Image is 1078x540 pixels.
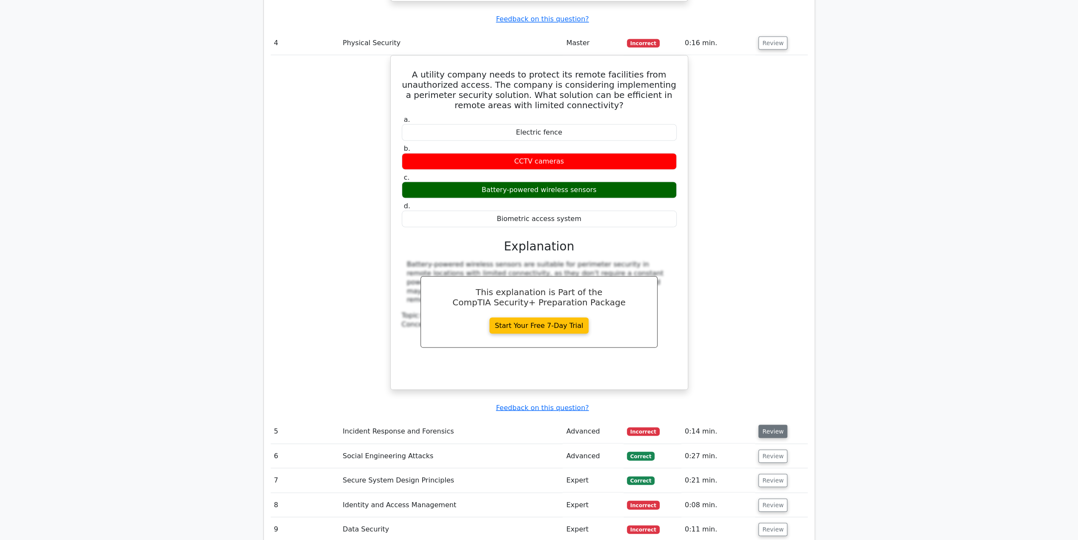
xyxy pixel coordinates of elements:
td: Secure System Design Principles [339,468,563,492]
button: Review [758,425,787,438]
td: 0:16 min. [681,31,755,55]
span: c. [404,173,410,181]
td: 0:08 min. [681,493,755,517]
td: 0:27 min. [681,444,755,468]
div: Electric fence [402,124,677,141]
span: Correct [627,476,655,485]
td: Expert [563,468,623,492]
a: Feedback on this question? [496,15,589,23]
div: Battery-powered wireless sensors are suitable for perimeter security in remote locations with lim... [407,260,672,304]
div: Topic: [402,311,677,320]
button: Review [758,474,787,487]
td: 6 [271,444,340,468]
td: Social Engineering Attacks [339,444,563,468]
span: Incorrect [627,427,660,436]
td: 0:21 min. [681,468,755,492]
div: Battery-powered wireless sensors [402,181,677,198]
td: Identity and Access Management [339,493,563,517]
span: a. [404,115,410,123]
a: Start Your Free 7-Day Trial [489,317,589,333]
div: CCTV cameras [402,153,677,169]
td: Advanced [563,419,623,443]
span: Incorrect [627,525,660,534]
div: Concept: [402,320,677,329]
span: Incorrect [627,39,660,47]
td: 4 [271,31,340,55]
span: d. [404,201,410,210]
h5: A utility company needs to protect its remote facilities from unauthorized access. The company is... [401,69,678,110]
span: b. [404,144,410,152]
td: Advanced [563,444,623,468]
div: Biometric access system [402,210,677,227]
td: 7 [271,468,340,492]
span: Correct [627,451,655,460]
span: Incorrect [627,500,660,509]
button: Review [758,498,787,511]
a: Feedback on this question? [496,403,589,411]
td: 0:14 min. [681,419,755,443]
td: Physical Security [339,31,563,55]
h3: Explanation [407,239,672,253]
button: Review [758,523,787,536]
button: Review [758,449,787,462]
td: 5 [271,419,340,443]
button: Review [758,36,787,49]
td: 8 [271,493,340,517]
td: Incident Response and Forensics [339,419,563,443]
td: Expert [563,493,623,517]
td: Master [563,31,623,55]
